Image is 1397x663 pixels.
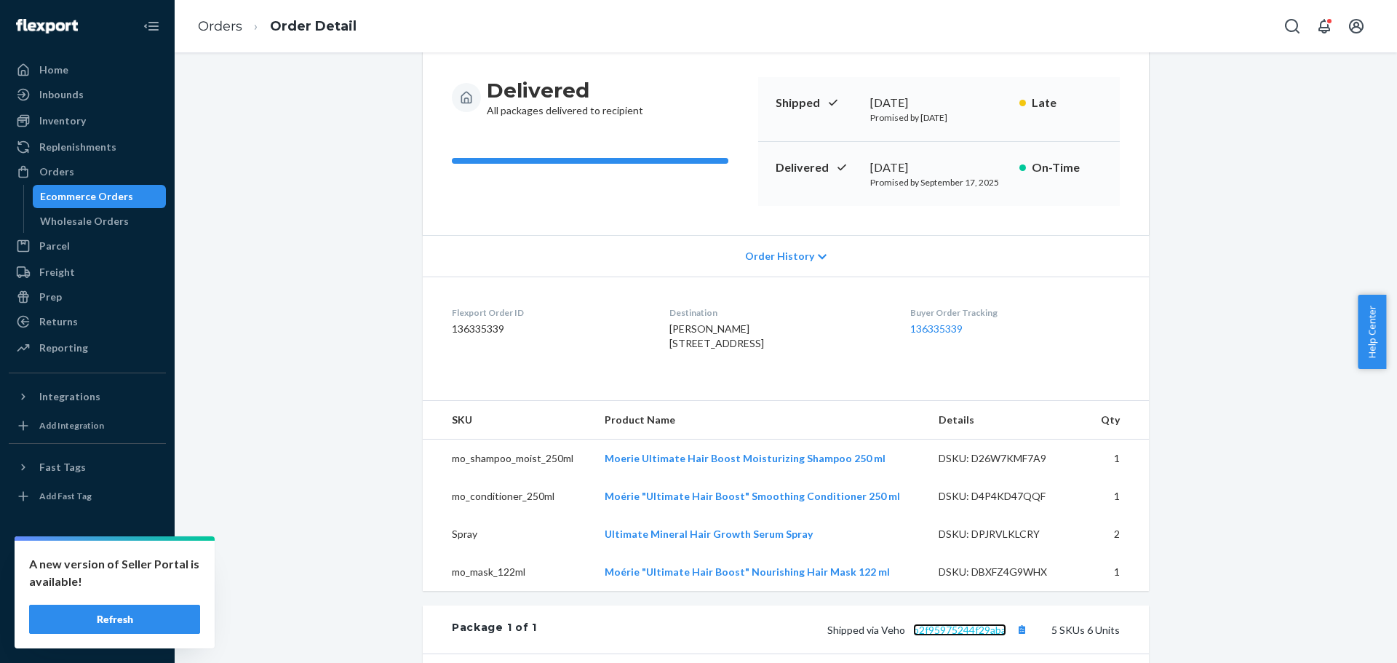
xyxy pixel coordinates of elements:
[593,401,927,440] th: Product Name
[939,565,1075,579] div: DSKU: DBXFZ4G9WHX
[137,12,166,41] button: Close Navigation
[9,622,166,646] button: Give Feedback
[776,159,859,176] p: Delivered
[9,135,166,159] a: Replenishments
[537,620,1120,639] div: 5 SKUs 6 Units
[39,63,68,77] div: Home
[423,553,593,591] td: mo_mask_122ml
[39,140,116,154] div: Replenishments
[487,77,643,103] h3: Delivered
[9,160,166,183] a: Orders
[39,314,78,329] div: Returns
[927,401,1087,440] th: Details
[9,548,166,571] a: Settings
[9,456,166,479] button: Fast Tags
[1086,440,1149,478] td: 1
[9,485,166,508] a: Add Fast Tag
[745,249,814,263] span: Order History
[910,306,1120,319] dt: Buyer Order Tracking
[9,234,166,258] a: Parcel
[827,624,1031,636] span: Shipped via Veho
[1086,401,1149,440] th: Qty
[39,389,100,404] div: Integrations
[9,261,166,284] a: Freight
[39,87,84,102] div: Inbounds
[452,620,537,639] div: Package 1 of 1
[452,306,646,319] dt: Flexport Order ID
[9,385,166,408] button: Integrations
[9,285,166,309] a: Prep
[870,159,1008,176] div: [DATE]
[1032,95,1102,111] p: Late
[9,573,166,596] a: Talk to Support
[9,58,166,82] a: Home
[1342,12,1371,41] button: Open account menu
[1086,515,1149,553] td: 2
[1358,295,1386,369] button: Help Center
[605,528,813,540] a: Ultimate Mineral Hair Growth Serum Spray
[939,489,1075,504] div: DSKU: D4P4KD47QQF
[1032,159,1102,176] p: On-Time
[9,598,166,621] a: Help Center
[270,18,357,34] a: Order Detail
[29,605,200,634] button: Refresh
[870,111,1008,124] p: Promised by [DATE]
[9,336,166,360] a: Reporting
[39,164,74,179] div: Orders
[1310,12,1339,41] button: Open notifications
[669,306,886,319] dt: Destination
[913,624,1006,636] a: b2f95975244f29aba
[39,419,104,432] div: Add Integration
[605,452,885,464] a: Moerie Ultimate Hair Boost Moisturizing Shampoo 250 ml
[452,322,646,336] dd: 136335339
[40,189,133,204] div: Ecommerce Orders
[39,265,75,279] div: Freight
[186,5,368,48] ol: breadcrumbs
[9,83,166,106] a: Inbounds
[1086,553,1149,591] td: 1
[198,18,242,34] a: Orders
[39,239,70,253] div: Parcel
[29,555,200,590] p: A new version of Seller Portal is available!
[423,440,593,478] td: mo_shampoo_moist_250ml
[605,490,900,502] a: Moérie "Ultimate Hair Boost" Smoothing Conditioner 250 ml
[487,77,643,118] div: All packages delivered to recipient
[16,19,78,33] img: Flexport logo
[1012,620,1031,639] button: Copy tracking number
[776,95,859,111] p: Shipped
[40,214,129,229] div: Wholesale Orders
[870,176,1008,188] p: Promised by September 17, 2025
[939,527,1075,541] div: DSKU: DPJRVLKLCRY
[669,322,764,349] span: [PERSON_NAME] [STREET_ADDRESS]
[1278,12,1307,41] button: Open Search Box
[33,185,167,208] a: Ecommerce Orders
[939,451,1075,466] div: DSKU: D26W7KMF7A9
[39,290,62,304] div: Prep
[423,401,593,440] th: SKU
[9,414,166,437] a: Add Integration
[870,95,1008,111] div: [DATE]
[33,210,167,233] a: Wholesale Orders
[1086,477,1149,515] td: 1
[423,515,593,553] td: Spray
[605,565,890,578] a: Moérie "Ultimate Hair Boost" Nourishing Hair Mask 122 ml
[9,109,166,132] a: Inventory
[423,477,593,515] td: mo_conditioner_250ml
[9,310,166,333] a: Returns
[39,460,86,475] div: Fast Tags
[910,322,963,335] a: 136335339
[39,114,86,128] div: Inventory
[39,341,88,355] div: Reporting
[39,490,92,502] div: Add Fast Tag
